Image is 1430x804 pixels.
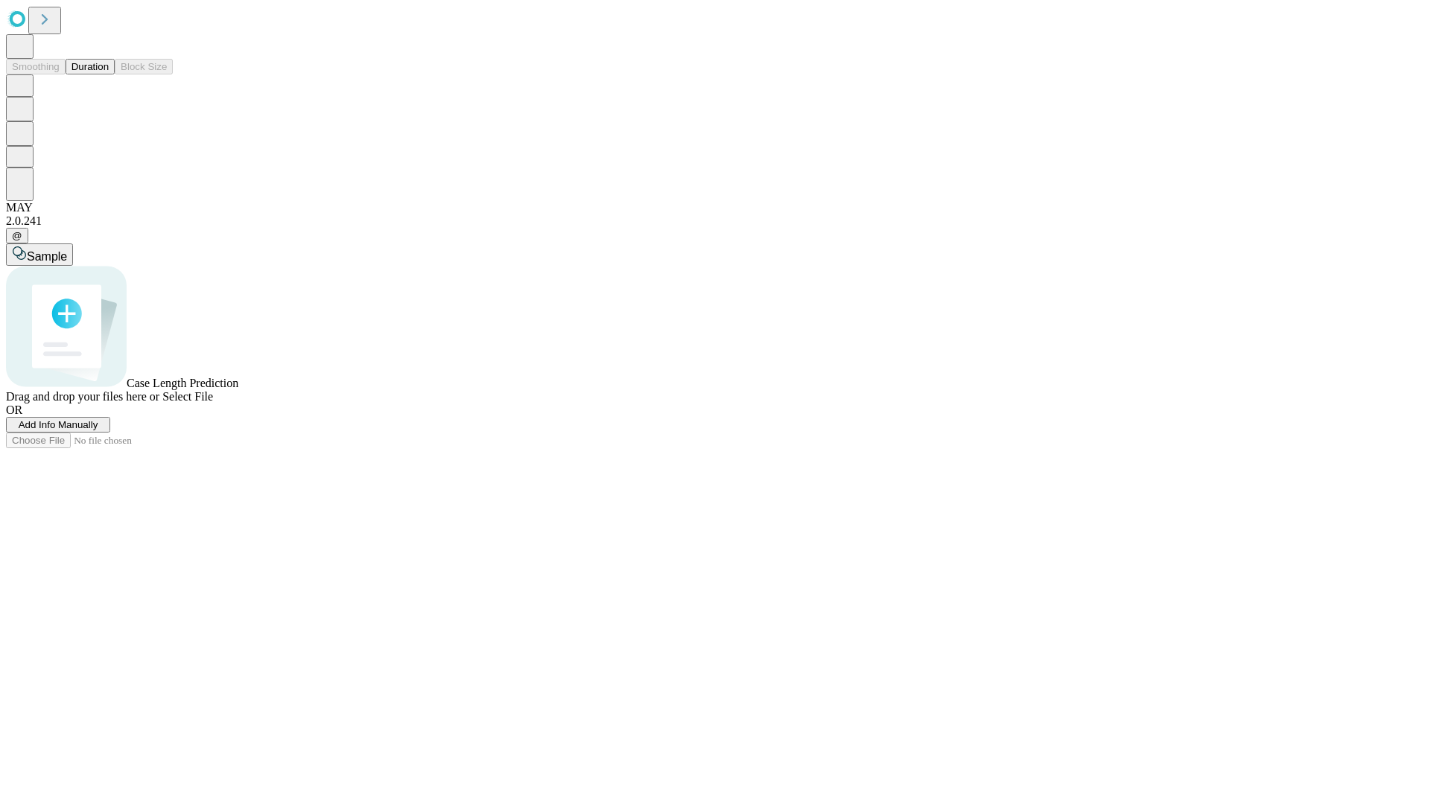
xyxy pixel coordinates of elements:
[6,228,28,243] button: @
[6,403,22,416] span: OR
[19,419,98,430] span: Add Info Manually
[6,417,110,433] button: Add Info Manually
[27,250,67,263] span: Sample
[66,59,115,74] button: Duration
[127,377,238,389] span: Case Length Prediction
[6,390,159,403] span: Drag and drop your files here or
[12,230,22,241] span: @
[162,390,213,403] span: Select File
[6,201,1424,214] div: MAY
[6,243,73,266] button: Sample
[6,214,1424,228] div: 2.0.241
[6,59,66,74] button: Smoothing
[115,59,173,74] button: Block Size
